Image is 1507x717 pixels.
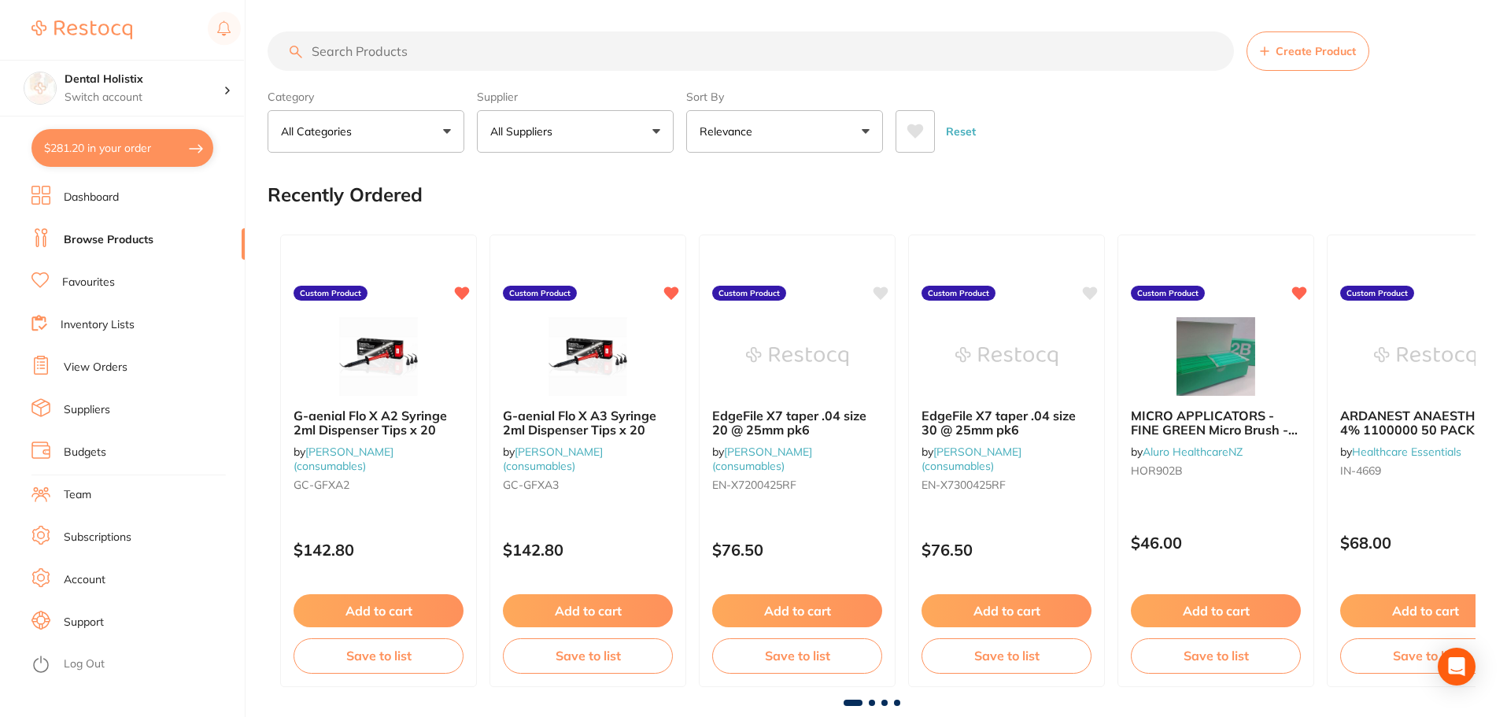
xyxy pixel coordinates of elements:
[712,594,882,627] button: Add to cart
[294,594,464,627] button: Add to cart
[61,317,135,333] a: Inventory Lists
[1143,445,1243,459] a: Aluro HealthcareNZ
[31,129,213,167] button: $281.20 in your order
[712,408,882,438] b: EdgeFile X7 taper .04 size 20 @ 25mm pk6
[712,541,882,559] p: $76.50
[64,656,105,672] a: Log Out
[941,110,981,153] button: Reset
[294,638,464,673] button: Save to list
[64,572,105,588] a: Account
[746,317,848,396] img: EdgeFile X7 taper .04 size 20 @ 25mm pk6
[294,408,464,438] b: G-aenial Flo X A2 Syringe 2ml Dispenser Tips x 20
[31,652,240,678] button: Log Out
[64,360,127,375] a: View Orders
[1352,445,1461,459] a: Healthcare Essentials
[712,479,882,491] small: EN-X7200425RF
[31,20,132,39] img: Restocq Logo
[712,286,786,301] label: Custom Product
[1131,408,1301,438] b: MICRO APPLICATORS - FINE GREEN Micro Brush - 1000.
[294,445,393,473] span: by
[268,184,423,206] h2: Recently Ordered
[922,638,1091,673] button: Save to list
[712,445,812,473] span: by
[281,124,358,139] p: All Categories
[1374,317,1476,396] img: ARDANEST ANAESTHETIC 4% 1100000 50 PACK
[477,90,674,104] label: Supplier
[686,90,883,104] label: Sort By
[1131,286,1205,301] label: Custom Product
[503,445,603,473] span: by
[268,31,1234,71] input: Search Products
[712,638,882,673] button: Save to list
[327,317,430,396] img: G-aenial Flo X A2 Syringe 2ml Dispenser Tips x 20
[922,286,995,301] label: Custom Product
[955,317,1058,396] img: EdgeFile X7 taper .04 size 30 @ 25mm pk6
[1131,638,1301,673] button: Save to list
[503,408,673,438] b: G-aenial Flo X A3 Syringe 2ml Dispenser Tips x 20
[1131,464,1301,477] small: HOR902B
[503,286,577,301] label: Custom Product
[31,12,132,48] a: Restocq Logo
[64,445,106,460] a: Budgets
[700,124,759,139] p: Relevance
[1438,648,1476,686] div: Open Intercom Messenger
[24,72,56,104] img: Dental Holistix
[64,402,110,418] a: Suppliers
[922,445,1021,473] a: [PERSON_NAME] (consumables)
[65,90,223,105] p: Switch account
[1131,445,1243,459] span: by
[686,110,883,153] button: Relevance
[922,541,1091,559] p: $76.50
[922,479,1091,491] small: EN-X7300425RF
[537,317,639,396] img: G-aenial Flo X A3 Syringe 2ml Dispenser Tips x 20
[1165,317,1267,396] img: MICRO APPLICATORS - FINE GREEN Micro Brush - 1000.
[922,408,1091,438] b: EdgeFile X7 taper .04 size 30 @ 25mm pk6
[64,190,119,205] a: Dashboard
[1131,594,1301,627] button: Add to cart
[294,479,464,491] small: GC-GFXA2
[64,615,104,630] a: Support
[490,124,559,139] p: All Suppliers
[922,445,1021,473] span: by
[64,530,131,545] a: Subscriptions
[294,541,464,559] p: $142.80
[1340,445,1461,459] span: by
[1131,534,1301,552] p: $46.00
[294,286,368,301] label: Custom Product
[268,110,464,153] button: All Categories
[64,487,91,503] a: Team
[268,90,464,104] label: Category
[64,232,153,248] a: Browse Products
[1247,31,1369,71] button: Create Product
[503,638,673,673] button: Save to list
[503,541,673,559] p: $142.80
[294,445,393,473] a: [PERSON_NAME] (consumables)
[62,275,115,290] a: Favourites
[503,445,603,473] a: [PERSON_NAME] (consumables)
[1276,45,1356,57] span: Create Product
[477,110,674,153] button: All Suppliers
[65,72,223,87] h4: Dental Holistix
[712,445,812,473] a: [PERSON_NAME] (consumables)
[922,594,1091,627] button: Add to cart
[503,594,673,627] button: Add to cart
[1340,286,1414,301] label: Custom Product
[503,479,673,491] small: GC-GFXA3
